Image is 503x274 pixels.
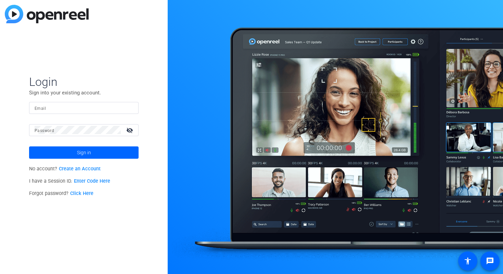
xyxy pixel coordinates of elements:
[29,166,101,172] span: No account?
[5,5,89,23] img: blue-gradient.svg
[59,166,101,172] a: Create an Account
[77,144,91,161] span: Sign in
[35,104,133,112] input: Enter Email Address
[29,89,139,96] p: Sign into your existing account.
[35,106,46,111] mat-label: Email
[29,191,93,196] span: Forgot password?
[29,178,110,184] span: I have a Session ID.
[74,178,110,184] a: Enter Code Here
[122,125,139,135] mat-icon: visibility_off
[29,146,139,159] button: Sign in
[486,257,494,265] mat-icon: message
[29,75,139,89] span: Login
[464,257,472,265] mat-icon: accessibility
[70,191,93,196] a: Click Here
[35,128,54,133] mat-label: Password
